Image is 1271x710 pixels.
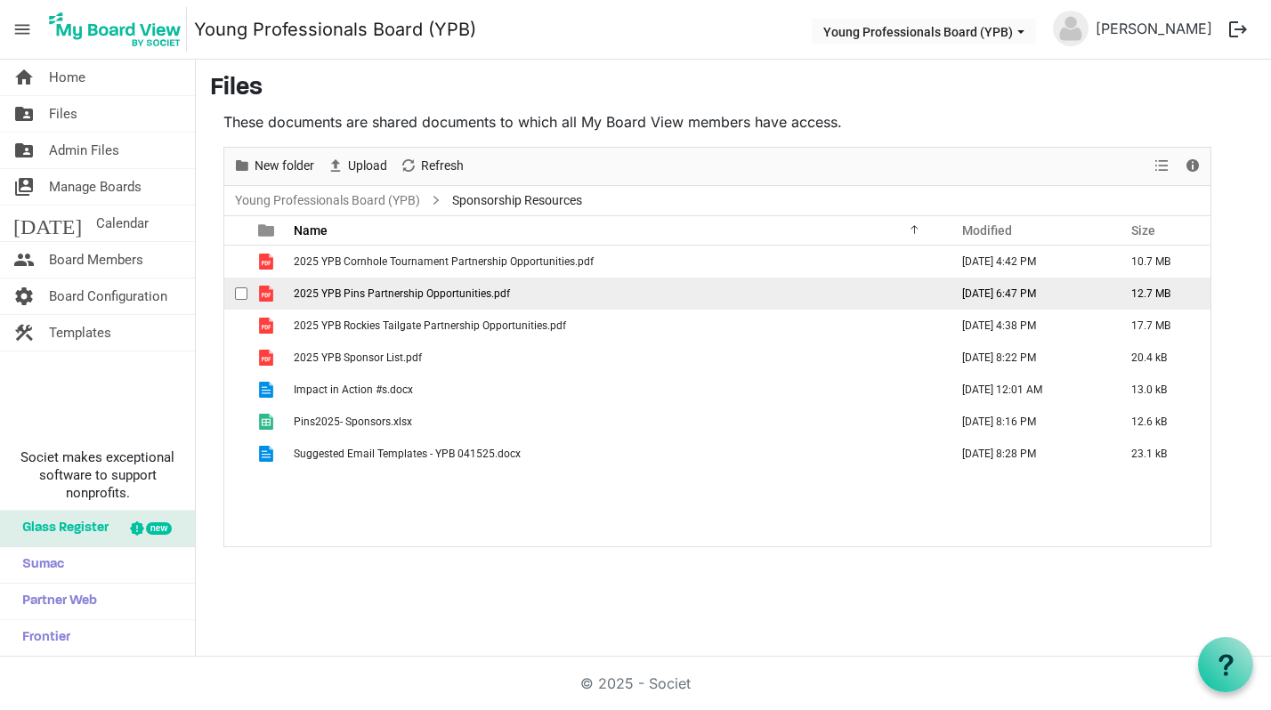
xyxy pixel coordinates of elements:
span: home [13,60,35,95]
td: April 15, 2025 8:28 PM column header Modified [943,438,1113,470]
td: checkbox [224,374,247,406]
td: August 12, 2025 8:16 PM column header Modified [943,406,1113,438]
td: 2025 YPB Cornhole Tournament Partnership Opportunities.pdf is template cell column header Name [288,246,943,278]
span: Refresh [419,155,465,177]
a: [PERSON_NAME] [1089,11,1219,46]
span: Societ makes exceptional software to support nonprofits. [8,448,187,502]
button: Young Professionals Board (YPB) dropdownbutton [812,19,1036,44]
span: Home [49,60,85,95]
span: Modified [962,223,1012,238]
td: 13.0 kB is template cell column header Size [1113,374,1210,406]
div: Upload [320,148,393,185]
span: Partner Web [13,584,97,619]
span: [DATE] [13,206,82,241]
button: View dropdownbutton [1151,155,1172,177]
button: Details [1181,155,1205,177]
td: Suggested Email Templates - YPB 041525.docx is template cell column header Name [288,438,943,470]
div: new [146,522,172,535]
span: Files [49,96,77,132]
button: logout [1219,11,1257,48]
a: © 2025 - Societ [580,674,691,692]
td: Impact in Action #s.docx is template cell column header Name [288,374,943,406]
div: New folder [227,148,320,185]
span: Name [294,223,328,238]
td: February 05, 2025 12:01 AM column header Modified [943,374,1113,406]
span: people [13,242,35,278]
td: 10.7 MB is template cell column header Size [1113,246,1210,278]
button: Upload [324,155,391,177]
span: 2025 YPB Rockies Tailgate Partnership Opportunities.pdf [294,319,566,332]
div: Details [1178,148,1208,185]
td: is template cell column header type [247,246,288,278]
a: My Board View Logo [44,7,194,52]
span: Pins2025- Sponsors.xlsx [294,416,412,428]
td: April 14, 2025 4:38 PM column header Modified [943,310,1113,342]
span: construction [13,315,35,351]
a: Young Professionals Board (YPB) [231,190,424,212]
td: 2025 YPB Pins Partnership Opportunities.pdf is template cell column header Name [288,278,943,310]
td: 2025 YPB Rockies Tailgate Partnership Opportunities.pdf is template cell column header Name [288,310,943,342]
td: Pins2025- Sponsors.xlsx is template cell column header Name [288,406,943,438]
td: 12.6 kB is template cell column header Size [1113,406,1210,438]
td: is template cell column header type [247,438,288,470]
span: Frontier [13,620,70,656]
span: 2025 YPB Cornhole Tournament Partnership Opportunities.pdf [294,255,594,268]
span: switch_account [13,169,35,205]
span: folder_shared [13,133,35,168]
h3: Files [210,74,1257,104]
span: Board Members [49,242,143,278]
span: settings [13,278,35,314]
span: Manage Boards [49,169,142,205]
td: 17.7 MB is template cell column header Size [1113,310,1210,342]
td: is template cell column header type [247,342,288,374]
td: is template cell column header type [247,406,288,438]
span: Admin Files [49,133,119,168]
td: 12.7 MB is template cell column header Size [1113,278,1210,310]
td: April 10, 2025 4:42 PM column header Modified [943,246,1113,278]
span: Suggested Email Templates - YPB 041525.docx [294,448,521,460]
span: 2025 YPB Sponsor List.pdf [294,351,422,364]
td: February 06, 2025 8:22 PM column header Modified [943,342,1113,374]
td: checkbox [224,246,247,278]
a: Young Professionals Board (YPB) [194,12,476,47]
div: View [1147,148,1178,185]
td: checkbox [224,406,247,438]
td: checkbox [224,438,247,470]
span: Upload [346,155,389,177]
td: checkbox [224,342,247,374]
div: Refresh [393,148,470,185]
button: New folder [231,155,318,177]
span: 2025 YPB Pins Partnership Opportunities.pdf [294,287,510,300]
span: Sponsorship Resources [449,190,586,212]
td: February 26, 2025 6:47 PM column header Modified [943,278,1113,310]
img: no-profile-picture.svg [1053,11,1089,46]
span: Sumac [13,547,64,583]
button: Refresh [397,155,467,177]
span: Calendar [96,206,149,241]
span: folder_shared [13,96,35,132]
td: 20.4 kB is template cell column header Size [1113,342,1210,374]
td: checkbox [224,278,247,310]
span: Size [1131,223,1155,238]
span: menu [5,12,39,46]
td: 23.1 kB is template cell column header Size [1113,438,1210,470]
span: Impact in Action #s.docx [294,383,413,396]
p: These documents are shared documents to which all My Board View members have access. [223,111,1211,133]
td: is template cell column header type [247,310,288,342]
td: checkbox [224,310,247,342]
span: Templates [49,315,111,351]
span: Board Configuration [49,278,167,314]
span: Glass Register [13,511,109,546]
td: is template cell column header type [247,374,288,406]
td: 2025 YPB Sponsor List.pdf is template cell column header Name [288,342,943,374]
td: is template cell column header type [247,278,288,310]
span: New folder [253,155,316,177]
img: My Board View Logo [44,7,187,52]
